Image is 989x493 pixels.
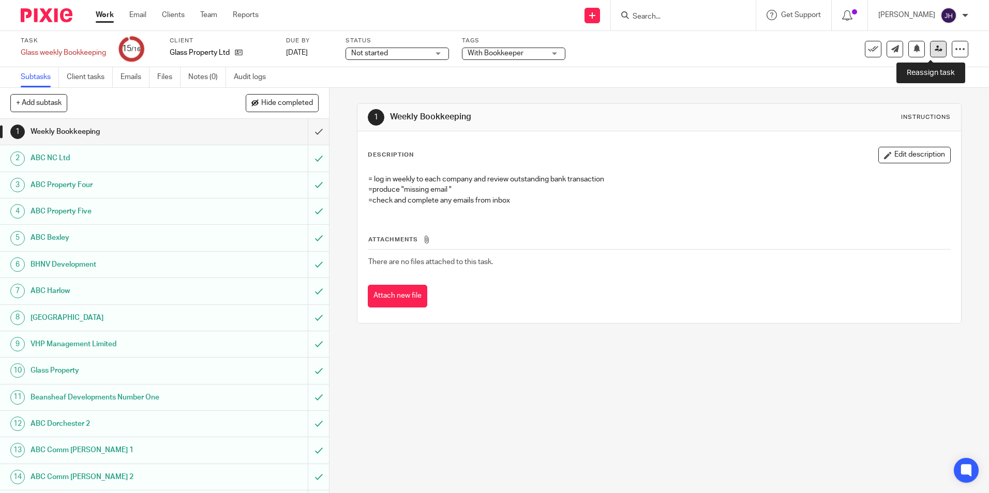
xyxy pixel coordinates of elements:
[261,99,313,107] span: Hide completed
[31,390,208,405] h1: Beansheaf Developments Number One
[390,112,681,122] h1: Weekly Bookkeeping
[10,257,25,272] div: 6
[246,94,319,112] button: Hide completed
[31,177,208,193] h1: ABC Property Four
[170,37,273,45] label: Client
[10,363,25,378] div: 10
[346,37,449,45] label: Status
[368,258,493,266] span: There are no files attached to this task.
[878,10,935,20] p: [PERSON_NAME]
[10,390,25,405] div: 11
[368,195,950,206] p: =check and complete any emails from inbox
[31,469,208,485] h1: ABC Comm [PERSON_NAME] 2
[21,67,59,87] a: Subtasks
[31,150,208,166] h1: ABC NC Ltd
[10,337,25,351] div: 9
[10,417,25,431] div: 12
[468,50,523,57] span: With Bookkeeper
[31,310,208,326] h1: [GEOGRAPHIC_DATA]
[67,67,113,87] a: Client tasks
[96,10,114,20] a: Work
[10,443,25,457] div: 13
[940,7,957,24] img: svg%3E
[122,43,141,55] div: 15
[234,67,274,87] a: Audit logs
[31,204,208,219] h1: ABC Property Five
[368,109,384,126] div: 1
[632,12,725,22] input: Search
[31,363,208,378] h1: Glass Property
[21,48,106,58] div: Glass weekly Bookkeeping
[31,336,208,352] h1: VHP Management Limited
[31,283,208,299] h1: ABC Harlow
[21,8,72,22] img: Pixie
[188,67,226,87] a: Notes (0)
[31,442,208,458] h1: ABC Comm [PERSON_NAME] 1
[368,151,414,159] p: Description
[21,37,106,45] label: Task
[162,10,185,20] a: Clients
[351,50,388,57] span: Not started
[170,48,230,58] p: Glass Property Ltd
[10,311,25,325] div: 8
[157,67,181,87] a: Files
[368,174,950,184] p: = log in weekly to each company and review outstanding bank transaction
[10,94,67,112] button: + Add subtask
[10,178,25,192] div: 3
[31,124,208,140] h1: Weekly Bookkeeping
[10,204,25,219] div: 4
[200,10,217,20] a: Team
[10,470,25,484] div: 14
[462,37,565,45] label: Tags
[131,47,141,52] small: /16
[878,147,951,163] button: Edit description
[31,416,208,432] h1: ABC Dorchester 2
[286,49,308,56] span: [DATE]
[10,125,25,139] div: 1
[10,284,25,298] div: 7
[368,237,418,242] span: Attachments
[129,10,146,20] a: Email
[286,37,333,45] label: Due by
[368,184,950,195] p: =produce "missing email "
[781,11,821,19] span: Get Support
[10,151,25,166] div: 2
[31,257,208,272] h1: BHNV Development
[901,113,951,121] div: Instructions
[31,230,208,245] h1: ABC Bexley
[121,67,149,87] a: Emails
[368,285,427,308] button: Attach new file
[233,10,259,20] a: Reports
[10,231,25,245] div: 5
